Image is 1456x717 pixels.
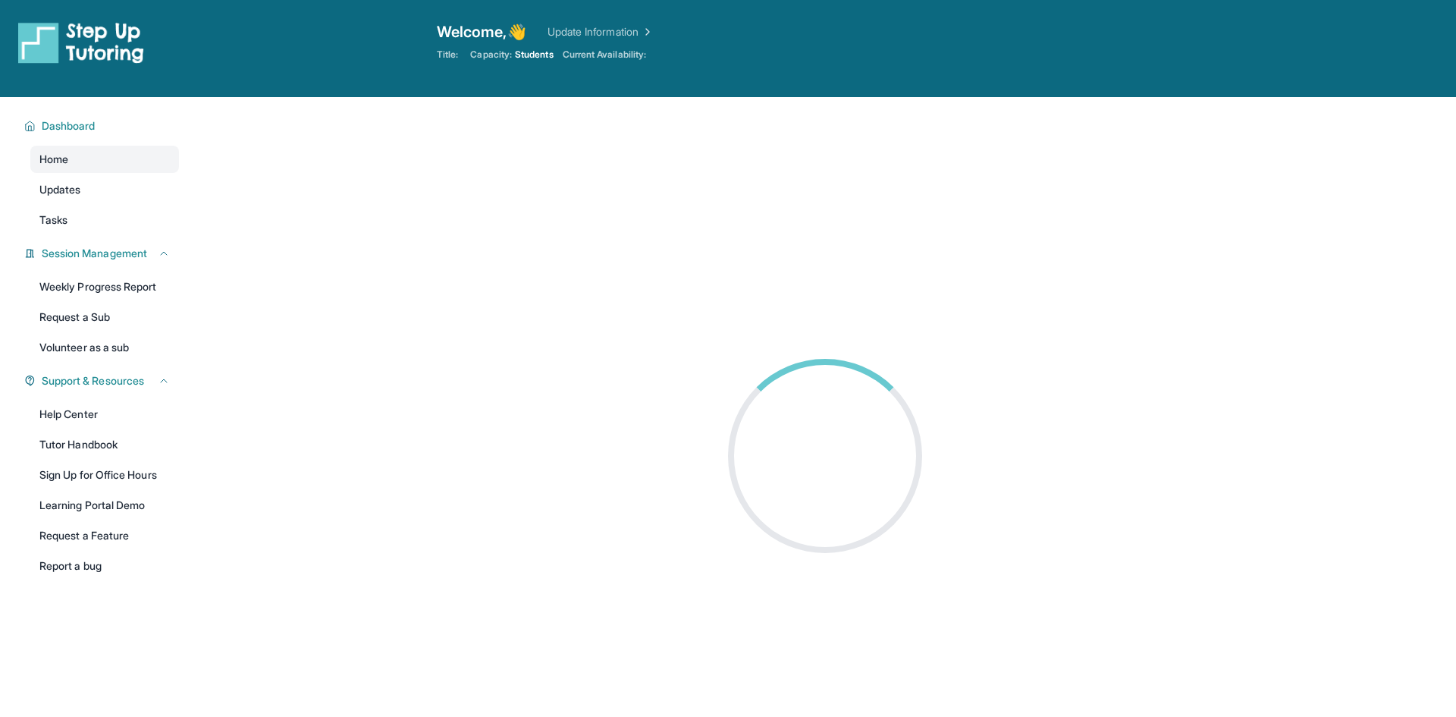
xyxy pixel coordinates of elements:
[30,431,179,458] a: Tutor Handbook
[515,49,554,61] span: Students
[30,492,179,519] a: Learning Portal Demo
[18,21,144,64] img: logo
[42,373,144,388] span: Support & Resources
[30,146,179,173] a: Home
[30,552,179,580] a: Report a bug
[30,461,179,489] a: Sign Up for Office Hours
[39,212,67,228] span: Tasks
[437,21,526,42] span: Welcome, 👋
[36,246,170,261] button: Session Management
[437,49,458,61] span: Title:
[470,49,512,61] span: Capacity:
[36,373,170,388] button: Support & Resources
[30,273,179,300] a: Weekly Progress Report
[42,246,147,261] span: Session Management
[639,24,654,39] img: Chevron Right
[30,401,179,428] a: Help Center
[42,118,96,134] span: Dashboard
[39,182,81,197] span: Updates
[30,522,179,549] a: Request a Feature
[563,49,646,61] span: Current Availability:
[30,176,179,203] a: Updates
[30,206,179,234] a: Tasks
[39,152,68,167] span: Home
[30,303,179,331] a: Request a Sub
[36,118,170,134] button: Dashboard
[30,334,179,361] a: Volunteer as a sub
[548,24,654,39] a: Update Information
